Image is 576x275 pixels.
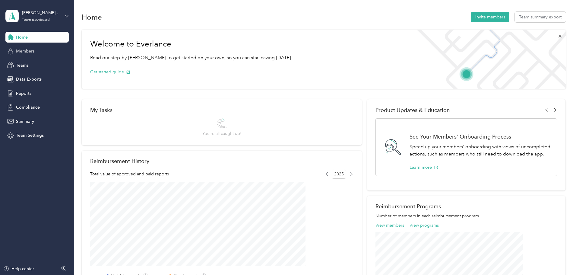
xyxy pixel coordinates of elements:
p: Number of members in each reimbursement program. [375,213,557,219]
p: Read our step-by-[PERSON_NAME] to get started on your own, so you can start saving [DATE]. [90,54,292,62]
button: Team summary export [515,12,566,22]
span: Members [16,48,34,54]
span: 2025 [332,170,346,179]
iframe: Everlance-gr Chat Button Frame [542,241,576,275]
h2: Reimbursement History [90,158,149,164]
span: Teams [16,62,28,69]
button: Invite members [471,12,509,22]
span: Compliance [16,104,40,110]
span: You’re all caught up! [202,130,241,137]
button: View members [375,222,404,229]
span: Total value of approved and paid reports [90,171,169,177]
span: Summary [16,118,34,125]
div: My Tasks [90,107,353,113]
p: Speed up your members' onboarding with views of uncompleted actions, such as members who still ne... [410,143,550,158]
span: Reports [16,90,31,97]
button: View programs [410,222,439,229]
h1: See Your Members' Onboarding Process [410,133,550,140]
span: Product Updates & Education [375,107,450,113]
button: Get started guide [90,69,130,75]
div: Team dashboard [22,18,50,22]
h1: Welcome to Everlance [90,39,292,49]
span: Home [16,34,28,40]
h2: Reimbursement Programs [375,203,557,209]
span: Team Settings [16,132,44,139]
img: Welcome to everlance [411,30,565,89]
button: Learn more [410,164,438,171]
div: [PERSON_NAME] team [22,10,60,16]
button: Help center [3,266,34,272]
span: Data Exports [16,76,42,82]
h1: Home [82,14,102,20]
